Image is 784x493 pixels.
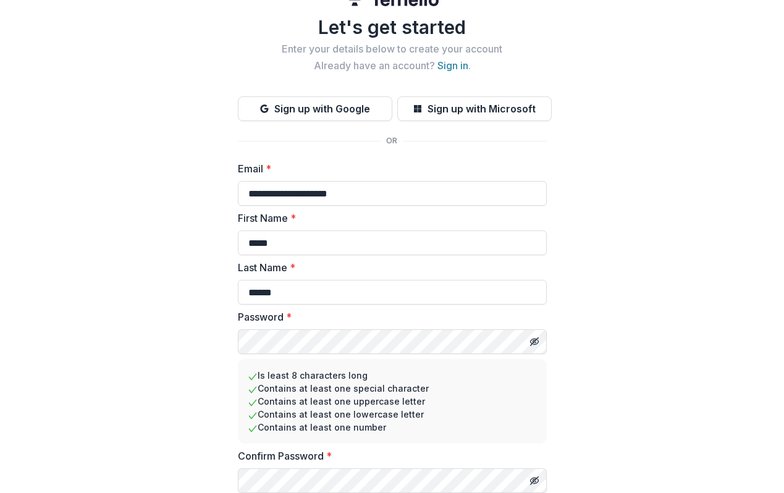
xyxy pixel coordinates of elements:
[525,332,544,352] button: Toggle password visibility
[238,310,539,324] label: Password
[238,16,547,38] h1: Let's get started
[248,369,537,382] li: Is least 8 characters long
[248,382,537,395] li: Contains at least one special character
[238,449,539,463] label: Confirm Password
[238,260,539,275] label: Last Name
[248,421,537,434] li: Contains at least one number
[397,96,552,121] button: Sign up with Microsoft
[525,471,544,491] button: Toggle password visibility
[238,161,539,176] label: Email
[248,395,537,408] li: Contains at least one uppercase letter
[238,96,392,121] button: Sign up with Google
[238,43,547,55] h2: Enter your details below to create your account
[238,60,547,72] h2: Already have an account? .
[238,211,539,225] label: First Name
[437,59,468,72] a: Sign in
[248,408,537,421] li: Contains at least one lowercase letter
